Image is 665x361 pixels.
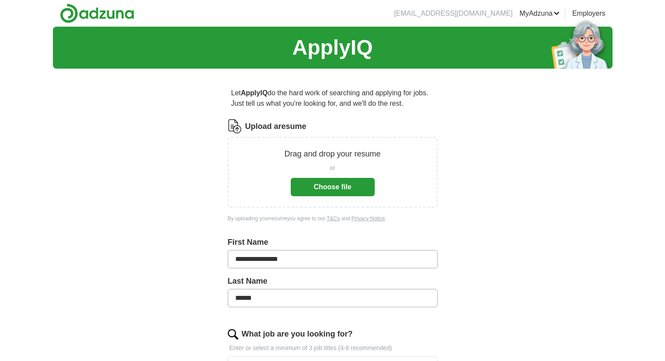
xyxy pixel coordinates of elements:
h1: ApplyIQ [292,32,373,63]
button: Choose file [291,178,375,196]
a: T&Cs [327,215,340,222]
li: [EMAIL_ADDRESS][DOMAIN_NAME] [394,8,512,19]
img: CV Icon [228,119,242,133]
span: or [330,163,335,173]
a: MyAdzuna [519,8,560,19]
label: What job are you looking for? [242,328,353,340]
a: Employers [572,8,606,19]
label: First Name [228,236,438,248]
p: Drag and drop your resume [284,148,380,160]
img: search.png [228,329,238,340]
label: Upload a resume [245,121,306,132]
p: Let do the hard work of searching and applying for jobs. Just tell us what you're looking for, an... [228,84,438,112]
label: Last Name [228,275,438,287]
a: Privacy Notice [352,215,385,222]
strong: ApplyIQ [241,89,268,97]
img: Adzuna logo [60,3,134,23]
p: Enter or select a minimum of 3 job titles (4-8 recommended) [228,344,438,353]
div: By uploading your resume you agree to our and . [228,215,438,222]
